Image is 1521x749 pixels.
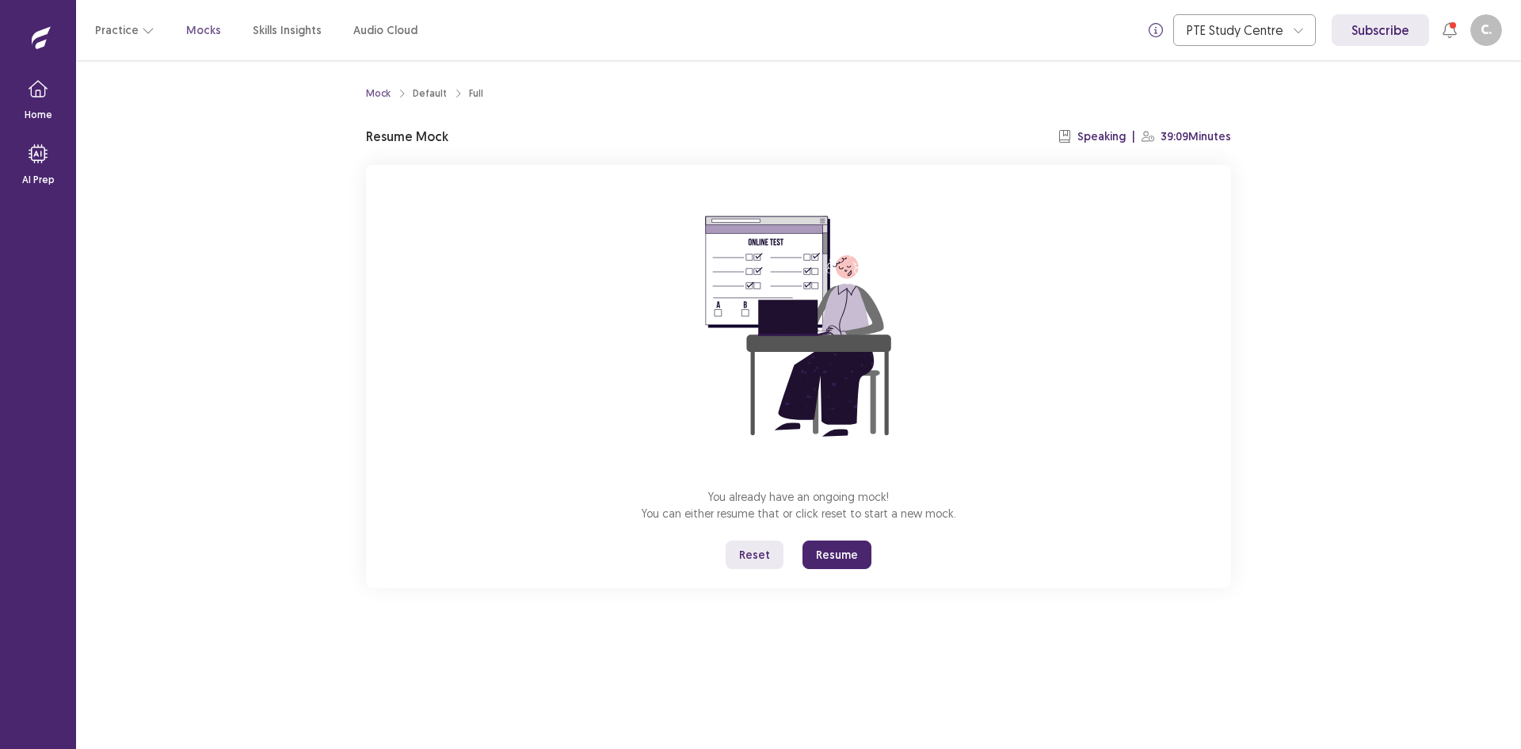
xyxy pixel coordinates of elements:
p: AI Prep [22,173,55,187]
nav: breadcrumb [366,86,483,101]
p: Resume Mock [366,127,448,146]
p: | [1132,128,1135,145]
img: attend-mock [656,184,941,469]
button: C. [1470,14,1502,46]
div: Full [469,86,483,101]
a: Mock [366,86,391,101]
button: Practice [95,16,154,44]
a: Subscribe [1332,14,1429,46]
p: Speaking [1077,128,1126,145]
a: Skills Insights [253,22,322,39]
button: Reset [726,541,783,569]
button: Resume [802,541,871,569]
p: You already have an ongoing mock! You can either resume that or click reset to start a new mock. [642,488,956,522]
a: Audio Cloud [353,22,417,39]
div: Default [413,86,447,101]
div: PTE Study Centre [1187,15,1285,45]
a: Mocks [186,22,221,39]
button: info [1142,16,1170,44]
p: 39:09 Minutes [1161,128,1231,145]
p: Home [25,108,52,122]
